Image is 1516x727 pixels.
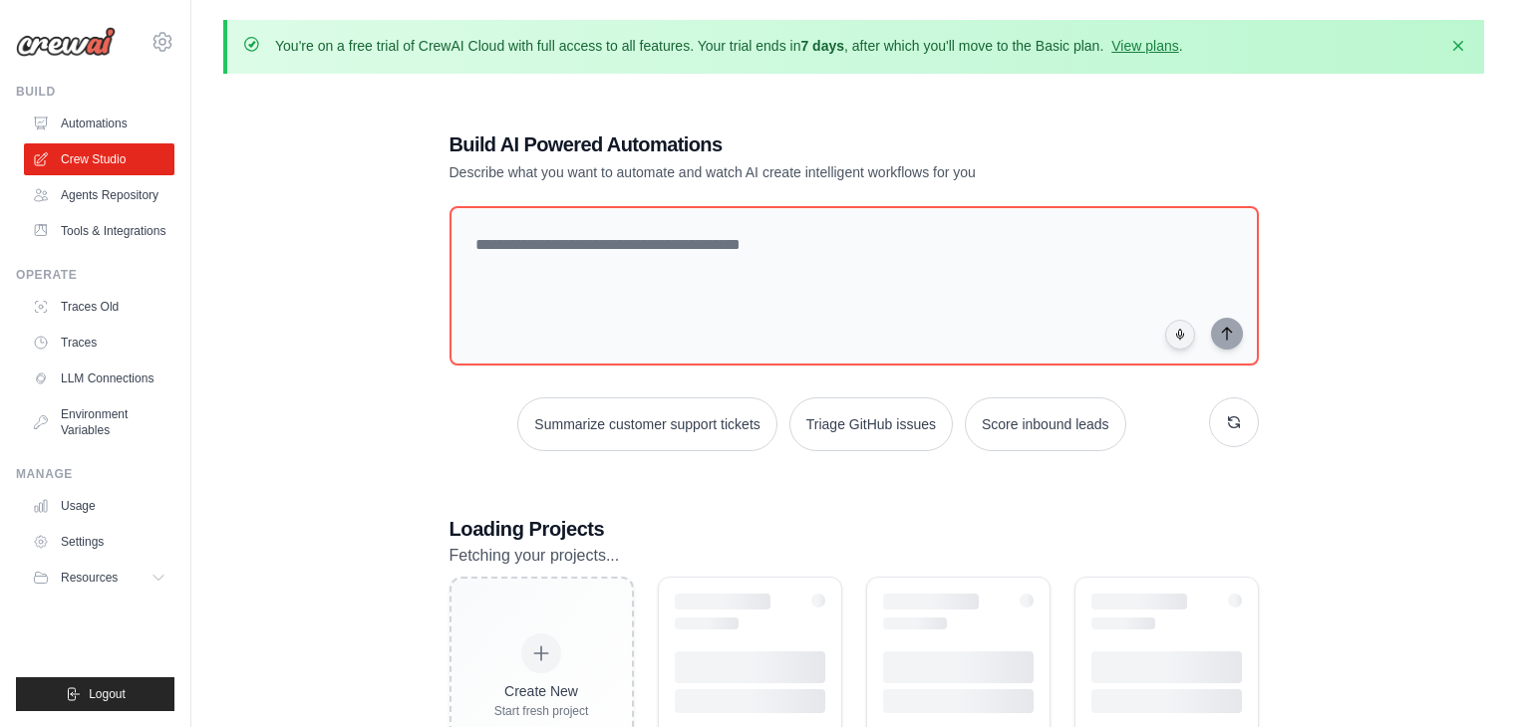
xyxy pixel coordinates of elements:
[24,108,174,139] a: Automations
[517,397,776,451] button: Summarize customer support tickets
[24,562,174,594] button: Resources
[24,179,174,211] a: Agents Repository
[89,686,126,702] span: Logout
[24,526,174,558] a: Settings
[16,466,174,482] div: Manage
[1165,320,1195,350] button: Click to speak your automation idea
[24,143,174,175] a: Crew Studio
[800,38,844,54] strong: 7 days
[450,130,1119,158] h1: Build AI Powered Automations
[24,327,174,359] a: Traces
[61,570,118,586] span: Resources
[16,84,174,100] div: Build
[16,267,174,283] div: Operate
[24,398,174,446] a: Environment Variables
[1209,397,1259,447] button: Get new suggestions
[24,490,174,522] a: Usage
[450,162,1119,182] p: Describe what you want to automate and watch AI create intelligent workflows for you
[450,515,1259,543] h3: Loading Projects
[16,27,116,57] img: Logo
[450,543,1259,569] p: Fetching your projects...
[24,291,174,323] a: Traces Old
[494,703,589,719] div: Start fresh project
[789,397,953,451] button: Triage GitHub issues
[275,36,1183,56] p: You're on a free trial of CrewAI Cloud with full access to all features. Your trial ends in , aft...
[494,681,589,701] div: Create New
[1111,38,1178,54] a: View plans
[965,397,1126,451] button: Score inbound leads
[24,215,174,247] a: Tools & Integrations
[24,363,174,394] a: LLM Connections
[16,677,174,711] button: Logout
